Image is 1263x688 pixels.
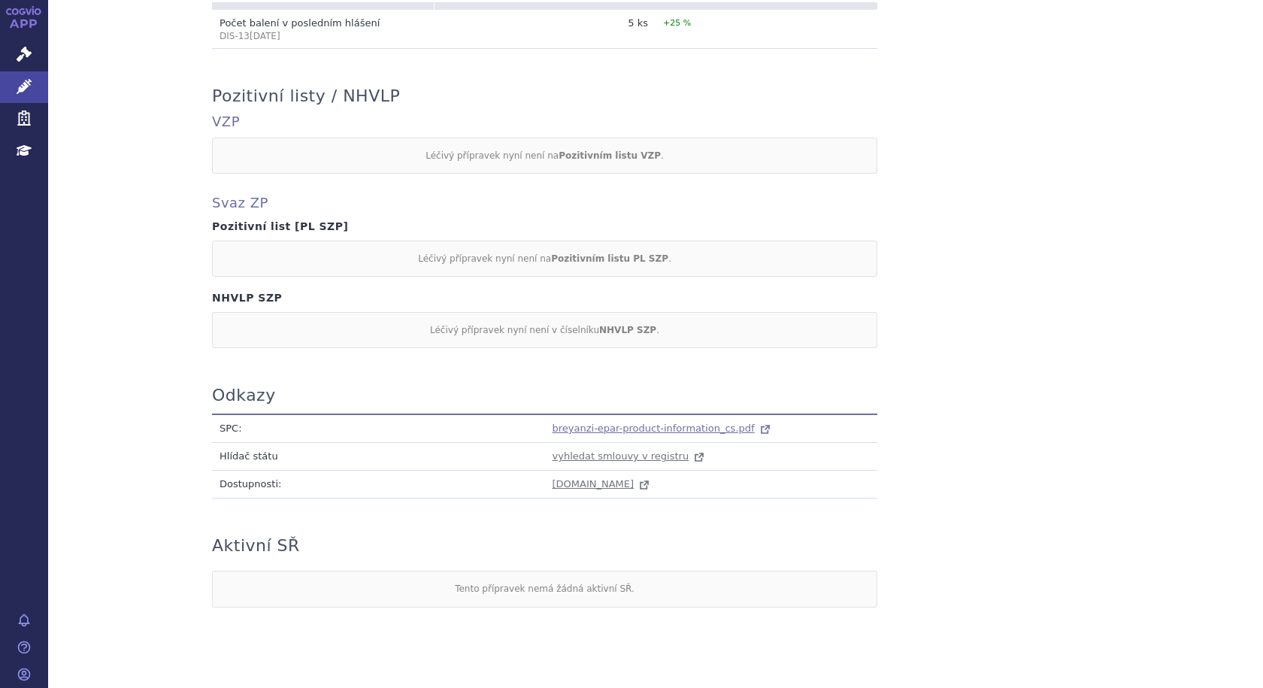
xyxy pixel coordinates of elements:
span: +25 % [663,18,691,28]
span: [DOMAIN_NAME] [553,478,635,489]
td: SPC: [212,414,545,443]
div: Léčivý přípravek nyní není na . [212,241,877,277]
a: [DOMAIN_NAME] [553,478,653,489]
a: vyhledat smlouvy v registru [553,450,707,462]
strong: Pozitivním listu PL SZP [551,253,668,264]
td: Hlídač státu [212,442,545,470]
td: Dostupnosti: [212,470,545,498]
h3: Pozitivní listy / NHVLP [212,86,400,106]
h4: VZP [212,114,1099,130]
td: 5 ks [434,10,656,49]
a: breyanzi-epar-product-information_cs.pdf [553,423,773,434]
h3: Aktivní SŘ [212,536,300,556]
span: vyhledat smlouvy v registru [553,450,689,462]
div: Tento přípravek nemá žádná aktivní SŘ. [212,571,877,607]
strong: Pozitivním listu VZP [559,150,661,161]
h4: NHVLP SZP [212,292,1099,305]
div: Léčivý přípravek nyní není na . [212,138,877,174]
span: [DATE] [250,31,280,41]
div: Léčivý přípravek nyní není v číselníku . [212,312,877,348]
strong: NHVLP SZP [599,325,656,335]
h3: Odkazy [212,386,276,405]
h4: Pozitivní list [PL SZP] [212,220,1099,233]
span: breyanzi-epar-product-information_cs.pdf [553,423,755,434]
td: Počet balení v posledním hlášení [212,10,434,49]
p: DIS-13 [220,30,426,43]
h4: Svaz ZP [212,195,1099,211]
